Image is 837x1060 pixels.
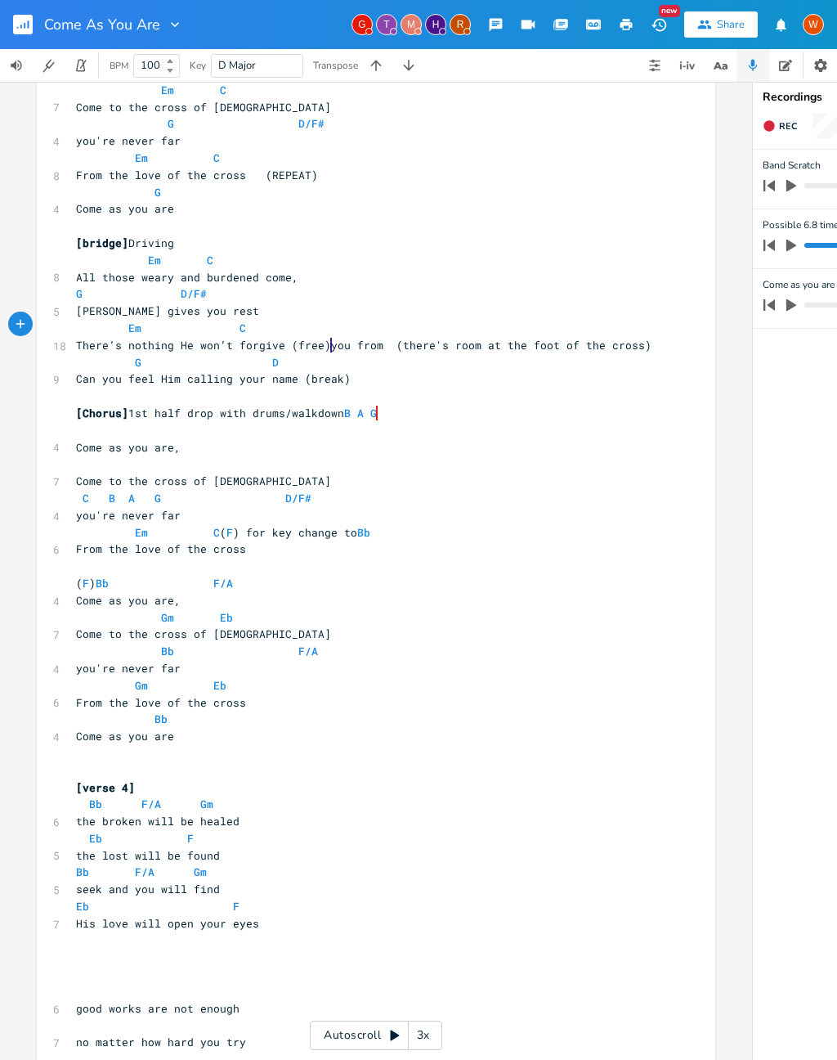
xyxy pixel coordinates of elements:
[310,1021,442,1050] div: Autoscroll
[135,678,148,693] span: Gm
[370,406,377,420] span: G
[213,678,226,693] span: Eb
[128,321,141,335] span: Em
[285,491,311,505] span: D/F#
[44,17,160,32] span: Come As You Are
[141,797,161,811] span: F/A
[76,100,331,115] span: Come to the cross of [DEMOGRAPHIC_DATA]
[190,61,206,70] div: Key
[76,541,246,556] span: From the love of the cross
[76,406,377,420] span: 1st half drop with drums/walkdown
[357,406,364,420] span: A
[76,168,318,182] span: From the love of the cross (REPEAT)
[642,10,675,39] button: New
[194,865,207,879] span: Gm
[226,525,233,540] span: F
[207,253,213,267] span: C
[148,253,161,267] span: Em
[89,797,102,811] span: Bb
[128,491,135,505] span: A
[161,644,174,658] span: Bb
[110,61,128,70] div: BPM
[803,14,824,35] div: Worship Pastor
[76,576,266,591] span: ( )
[76,338,651,353] span: There’s nothing He won’t forgive (free) you from (there's room at the foot of the cross)
[376,14,397,35] div: Thomas Moring
[272,355,279,370] span: D
[76,508,181,523] span: you're never far
[200,797,213,811] span: Gm
[239,321,246,335] span: C
[83,491,89,505] span: C
[763,158,821,173] span: Band Scratch
[135,865,154,879] span: F/A
[187,831,194,846] span: F
[409,1021,438,1050] div: 3x
[220,610,233,625] span: Eb
[218,58,256,73] span: D Major
[233,899,239,914] span: F
[161,610,174,625] span: Gm
[76,371,351,386] span: Can you feel Him calling your name (break)
[161,83,174,97] span: Em
[298,116,325,131] span: D/F#
[96,576,109,591] span: Bb
[168,116,174,131] span: G
[298,644,318,658] span: F/A
[76,286,83,301] span: G
[76,661,181,676] span: you're never far
[76,525,370,540] span: ( ) for key change to
[83,576,89,591] span: F
[213,150,220,165] span: C
[76,729,174,743] span: Come as you are
[181,286,207,301] span: D/F#
[76,133,181,148] span: you're never far
[76,865,89,879] span: Bb
[344,406,351,420] span: B
[135,355,141,370] span: G
[154,491,161,505] span: G
[89,831,102,846] span: Eb
[135,525,148,540] span: Em
[756,113,803,139] button: Rec
[76,201,174,216] span: Come as you are
[357,525,370,540] span: Bb
[76,593,181,608] span: Come as you are,
[76,270,298,285] span: All those weary and burdened come,
[135,150,148,165] span: Em
[76,814,239,829] span: the broken will be healed
[76,899,89,914] span: Eb
[351,14,373,35] div: gitar39
[76,236,174,250] span: Driving
[76,474,331,488] span: Come to the cross of [DEMOGRAPHIC_DATA]
[109,491,115,505] span: B
[76,406,128,420] span: [Chorus]
[154,185,161,200] span: G
[779,120,797,132] span: Rec
[401,14,422,35] div: martha
[76,780,135,795] span: [verse 4]
[76,916,259,931] span: His love will open your eyes
[76,1001,239,1016] span: good works are not enough
[684,11,758,38] button: Share
[213,525,220,540] span: C
[76,882,220,896] span: seek and you will find
[659,5,680,17] div: New
[76,1035,246,1049] span: no matter how hard you try
[425,14,446,35] div: hpayne217
[76,440,181,455] span: Come as you are,
[213,576,233,591] span: F/A
[717,17,745,32] div: Share
[76,627,331,641] span: Come to the cross of [DEMOGRAPHIC_DATA]
[220,83,226,97] span: C
[76,848,220,863] span: the lost will be found
[76,695,246,710] span: From the love of the cross
[803,6,824,43] button: W
[76,236,128,250] span: [bridge]
[76,303,259,318] span: [PERSON_NAME] gives you rest
[313,61,358,70] div: Transpose
[450,14,471,35] div: robbushnell
[763,277,835,293] span: Come as you are
[154,712,168,726] span: Bb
